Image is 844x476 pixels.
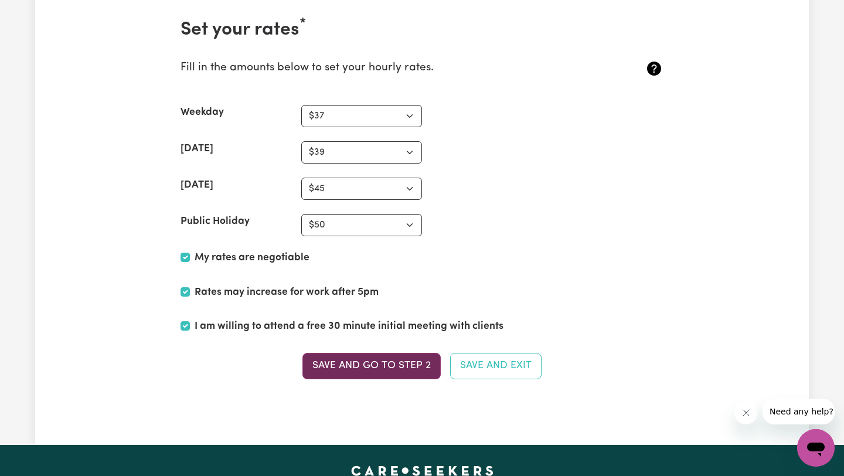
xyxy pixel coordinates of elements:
iframe: Message from company [763,399,835,424]
label: I am willing to attend a free 30 minute initial meeting with clients [195,319,503,334]
button: Save and Exit [450,353,542,379]
label: [DATE] [181,141,213,157]
a: Careseekers home page [351,466,494,475]
iframe: Button to launch messaging window [797,429,835,467]
iframe: Close message [734,401,758,424]
label: [DATE] [181,178,213,193]
p: Fill in the amounts below to set your hourly rates. [181,60,583,77]
h2: Set your rates [181,19,663,41]
label: Rates may increase for work after 5pm [195,285,379,300]
label: My rates are negotiable [195,250,309,266]
label: Weekday [181,105,224,120]
label: Public Holiday [181,214,250,229]
button: Save and go to Step 2 [302,353,441,379]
